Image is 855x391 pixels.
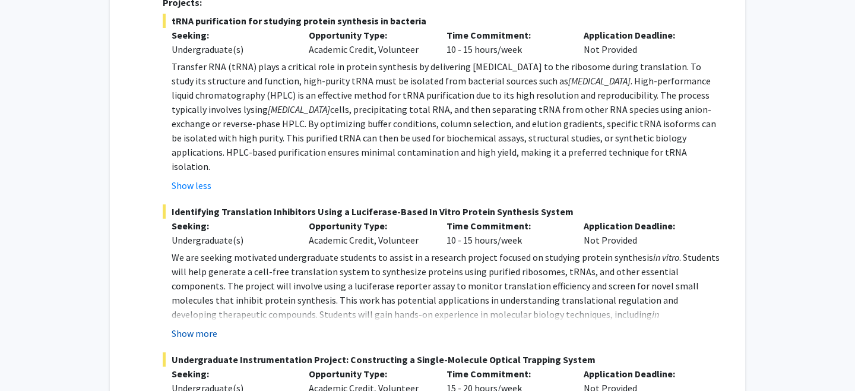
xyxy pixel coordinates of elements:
span: Identifying Translation Inhibitors Using a Luciferase-Based In Vitro Protein Synthesis System [163,204,721,219]
span: Undergraduate Instrumentation Project: Constructing a Single-Molecule Optical Trapping System [163,352,721,367]
p: Seeking: [172,28,292,42]
iframe: Chat [9,338,50,382]
span: We are seeking motivated undergraduate students to assist in a research project focused on studyi... [172,251,653,263]
div: Undergraduate(s) [172,233,292,247]
p: Application Deadline: [584,367,704,381]
span: . Students will help generate a cell-free translation system to synthesize proteins using purifie... [172,251,720,320]
p: Time Commitment: [446,28,566,42]
p: Opportunity Type: [309,219,429,233]
span: cells, precipitating total RNA, and then separating tRNA from other RNA species using anion-excha... [172,103,716,172]
p: Application Deadline: [584,28,704,42]
div: Undergraduate(s) [172,42,292,56]
em: [MEDICAL_DATA] [268,103,330,115]
p: Opportunity Type: [309,28,429,42]
div: Not Provided [575,28,712,56]
p: Application Deadline: [584,219,704,233]
p: Time Commitment: [446,367,566,381]
p: Seeking: [172,367,292,381]
div: 10 - 15 hours/week [438,219,575,247]
em: [MEDICAL_DATA] [568,75,631,87]
p: Time Commitment: [446,219,566,233]
div: Not Provided [575,219,712,247]
div: Academic Credit, Volunteer [300,28,438,56]
span: . High-performance liquid chromatography (HPLC) is an effective method for tRNA purification due ... [172,75,711,115]
button: Show less [172,178,211,193]
p: Seeking: [172,219,292,233]
div: Academic Credit, Volunteer [300,219,438,247]
p: Opportunity Type: [309,367,429,381]
span: Transfer RNA (tRNA) plays a critical role in protein synthesis by delivering [MEDICAL_DATA] to th... [172,61,701,87]
em: in vitro [653,251,679,263]
button: Show more [172,326,217,340]
div: 10 - 15 hours/week [438,28,575,56]
span: tRNA purification for studying protein synthesis in bacteria [163,14,721,28]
